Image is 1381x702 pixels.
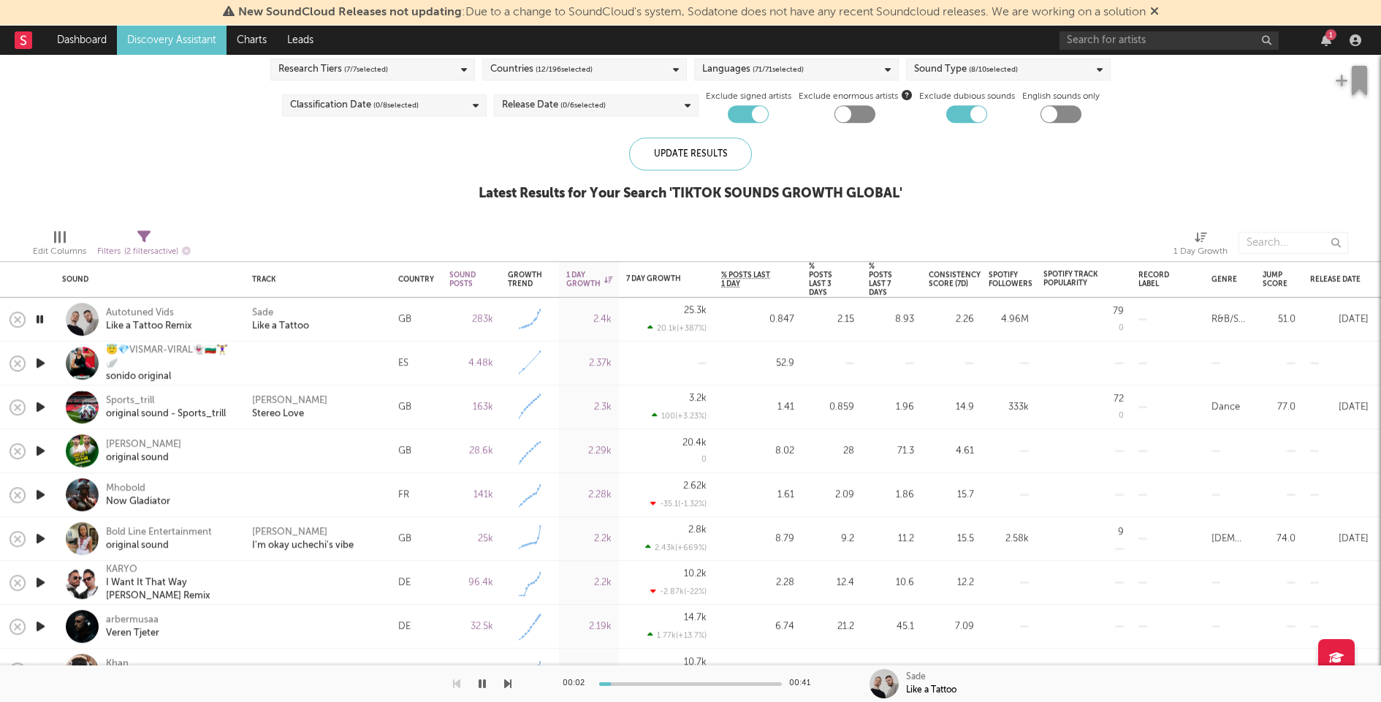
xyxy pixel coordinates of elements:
div: Dance [1211,399,1240,416]
div: 72 [1114,394,1124,404]
div: 28.6k [449,442,493,460]
div: DE [398,574,411,592]
a: [PERSON_NAME] [252,526,327,539]
div: GB [398,442,411,460]
div: FR [398,486,409,504]
div: 2.43k ( +669 % ) [645,543,707,552]
div: 0 [1119,325,1124,333]
input: Search for artists [1059,31,1279,50]
div: 7.09 [929,618,974,635]
div: 2.26 [929,311,974,328]
div: 2.09 [809,486,854,504]
div: GB [398,662,411,679]
div: Research Tiers [278,61,388,78]
label: English sounds only [1022,88,1100,105]
div: 4.61 [929,442,974,460]
div: Sound Posts [449,271,476,288]
div: Mhobold [106,482,170,495]
div: [DATE] [1310,399,1369,416]
span: ( 12 / 196 selected) [536,61,593,78]
div: Stereo Love [252,407,304,420]
span: Exclude enormous artists [799,88,912,105]
div: 2.37k [566,355,612,372]
a: Like a Tattoo [252,320,309,333]
div: 2.19k [566,618,612,635]
div: 15.2 [721,662,794,679]
a: Bold Line Entertainmentoriginal sound [106,526,212,552]
div: Classification Date [290,97,419,114]
div: original sound [106,539,212,552]
div: Genre [1211,275,1237,284]
div: Khan [106,657,169,671]
div: 😇💎VISMAR-VIRAL👻🇧🇬🏋️‍♀️🪽 [106,344,234,370]
span: ( 71 / 71 selected) [753,61,804,78]
label: Exclude signed artists [706,88,791,105]
div: Record Label [1138,271,1175,288]
a: Discovery Assistant [117,26,227,55]
div: [DATE] [1310,530,1369,548]
button: 1 [1321,34,1331,46]
div: 0.847 [721,311,794,328]
div: 10.7k [684,657,707,667]
div: 1.86 [869,486,914,504]
div: 0 [1119,412,1124,420]
div: 79 [1113,306,1124,316]
a: Leads [277,26,324,55]
div: Sade [252,306,273,320]
a: [PERSON_NAME]original sound [106,438,181,464]
div: 1 Day Growth [1173,243,1228,260]
a: arbermusaaVeren Tjeter [106,614,159,640]
div: DE [398,618,411,635]
div: 9.32 [929,662,974,679]
div: 2.3k [566,399,612,416]
div: 52.9 [721,355,794,372]
a: [PERSON_NAME] [252,394,327,407]
div: KARYO [106,563,234,576]
div: GB [398,311,411,328]
div: Sound [62,275,230,284]
div: Release Date [1310,275,1361,284]
a: I'm okay uchechi's vibe [252,539,354,552]
span: New SoundCloud Releases not updating [238,7,462,18]
a: Khanoriginal sound [106,657,169,684]
span: Dismiss [1150,7,1159,18]
div: I Want It That Way [PERSON_NAME] Remix [106,576,234,603]
div: R&B/Soul [1211,311,1248,328]
div: 9.2 [809,530,854,548]
div: 283k [449,311,493,328]
div: 1 Day Growth [1173,224,1228,267]
div: 20.4k [682,438,707,448]
div: Jump Score [1263,271,1287,288]
div: 25.3k [684,306,707,315]
div: 1.41 [721,399,794,416]
div: Update Results [629,137,752,170]
div: 0 [701,456,707,464]
div: Edit Columns [33,224,86,267]
div: 2.18k [566,662,612,679]
div: 28 [809,442,854,460]
div: 100 ( +3.23 % ) [652,411,707,420]
div: 14.3k [449,662,493,679]
div: GB [398,530,411,548]
a: 😇💎VISMAR-VIRAL👻🇧🇬🏋️‍♀️🪽sonido original [106,344,234,383]
span: ( 8 / 10 selected) [969,61,1018,78]
div: 25k [449,530,493,548]
div: 14.7k [684,613,707,622]
div: 2.4k [566,311,612,328]
div: 4.48k [449,355,493,372]
div: 9 [1118,528,1124,537]
div: 71.3 [869,442,914,460]
div: Edit Columns [33,243,86,260]
div: 20.1k ( +387 % ) [647,323,707,333]
div: 8.93 [869,311,914,328]
div: original sound [106,451,181,464]
span: ( 7 / 7 selected) [344,61,388,78]
div: 3.2k [689,393,707,403]
div: 2.2k [566,574,612,592]
div: Autotuned Vids [106,306,192,320]
div: Spotify Track Popularity [1043,270,1102,287]
div: 77.0 [1263,399,1296,416]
